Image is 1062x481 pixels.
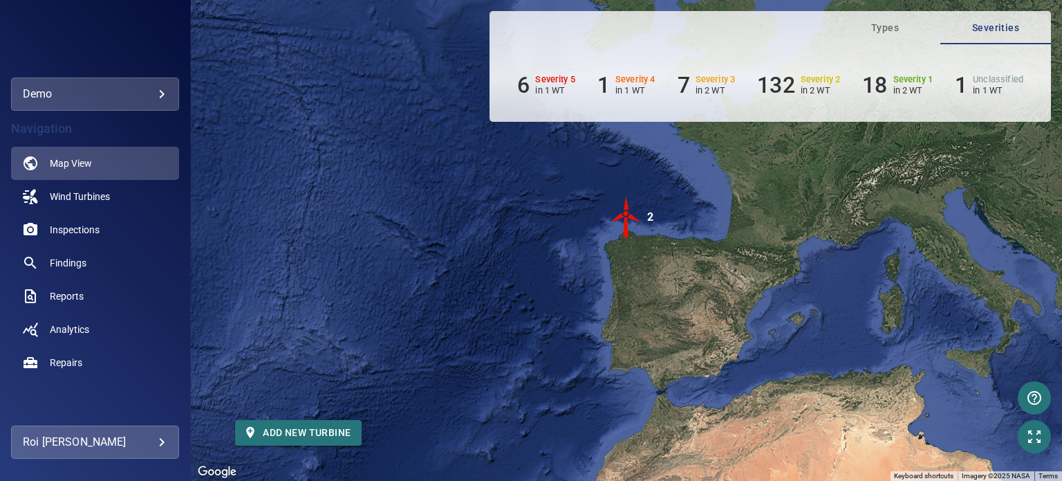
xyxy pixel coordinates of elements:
[696,85,736,96] p: in 2 WT
[23,83,167,105] div: demo
[949,19,1043,37] span: Severities
[246,424,351,442] span: Add new turbine
[535,75,575,84] h6: Severity 5
[757,72,840,98] li: Severity 2
[862,72,887,98] h6: 18
[606,197,647,238] img: windFarmIconCat5.svg
[517,72,530,98] h6: 6
[535,85,575,96] p: in 1 WT
[1038,472,1058,480] a: Terms (opens in new tab)
[973,85,1023,96] p: in 1 WT
[67,35,124,48] img: demo-logo
[517,72,575,98] li: Severity 5
[973,75,1023,84] h6: Unclassified
[11,280,179,313] a: reports noActive
[11,313,179,346] a: analytics noActive
[597,72,610,98] h6: 1
[838,19,932,37] span: Types
[615,75,655,84] h6: Severity 4
[757,72,794,98] h6: 132
[862,72,933,98] li: Severity 1
[11,246,179,280] a: findings noActive
[50,289,84,303] span: Reports
[50,256,86,270] span: Findings
[678,72,690,98] h6: 7
[50,323,89,336] span: Analytics
[678,72,736,98] li: Severity 3
[235,420,362,446] button: Add new turbine
[194,463,240,481] a: Open this area in Google Maps (opens a new window)
[11,78,179,111] div: demo
[23,431,167,453] div: Roi [PERSON_NAME]
[894,471,953,481] button: Keyboard shortcuts
[615,85,655,96] p: in 1 WT
[50,223,100,237] span: Inspections
[893,85,933,96] p: in 2 WT
[606,197,647,240] gmp-advanced-marker: 2
[955,72,967,98] h6: 1
[597,72,655,98] li: Severity 4
[11,147,179,180] a: map active
[194,463,240,481] img: Google
[50,190,110,203] span: Wind Turbines
[962,472,1030,480] span: Imagery ©2025 NASA
[801,85,841,96] p: in 2 WT
[11,213,179,246] a: inspections noActive
[801,75,841,84] h6: Severity 2
[11,122,179,136] h4: Navigation
[11,346,179,379] a: repairs noActive
[696,75,736,84] h6: Severity 3
[50,156,92,170] span: Map View
[647,197,653,238] div: 2
[893,75,933,84] h6: Severity 1
[955,72,1023,98] li: Severity Unclassified
[11,180,179,213] a: windturbines noActive
[50,356,82,370] span: Repairs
